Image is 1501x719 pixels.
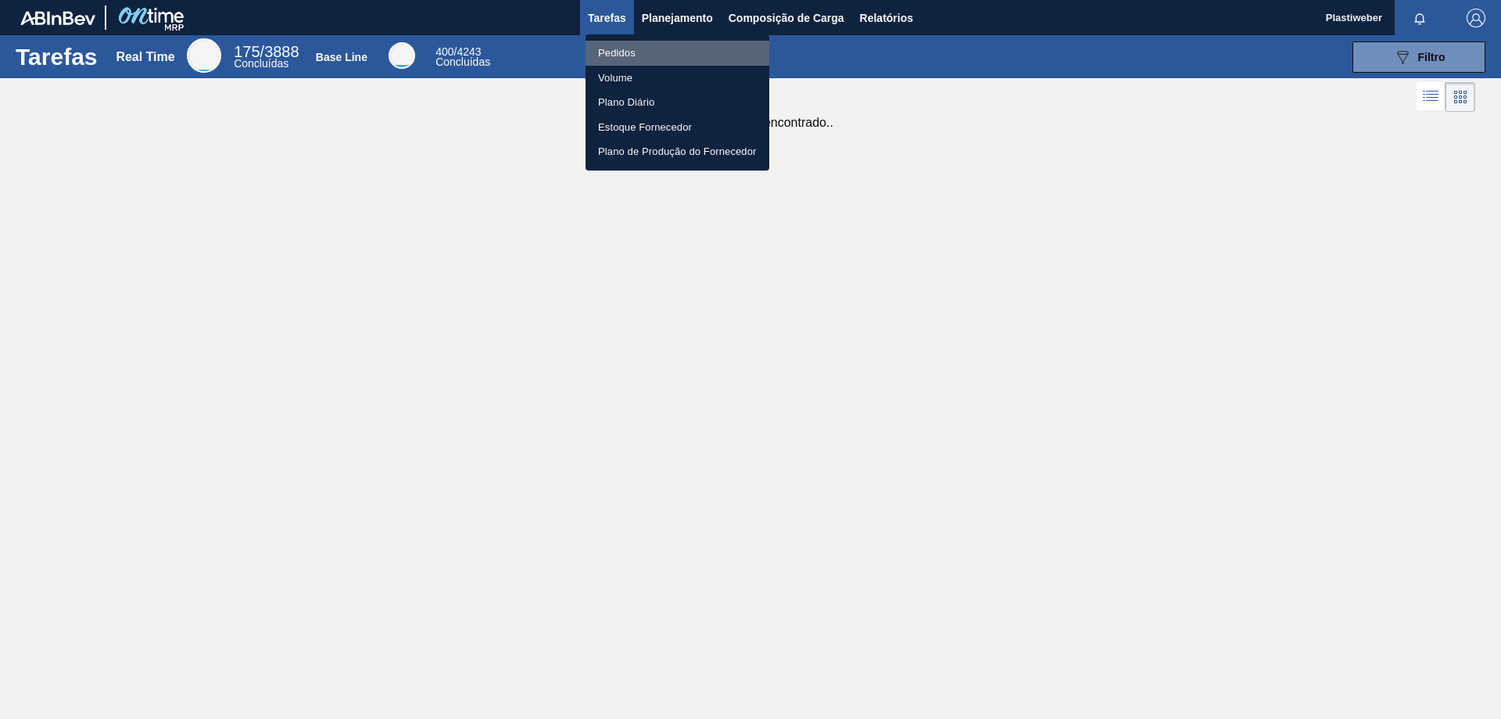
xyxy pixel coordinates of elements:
a: Volume [586,66,769,91]
a: Estoque Fornecedor [586,115,769,140]
a: Pedidos [586,41,769,66]
a: Plano Diário [586,90,769,115]
a: Plano de Produção do Fornecedor [586,139,769,164]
